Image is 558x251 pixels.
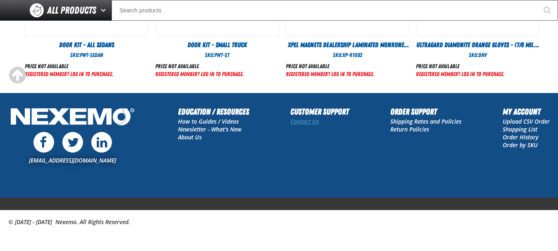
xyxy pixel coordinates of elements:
[503,141,538,149] a: Order by SKU
[80,52,103,58] span: PWT-Sedan
[25,41,149,50] a: Door Kit - All Sedans
[286,41,410,50] a: XPEL Magnets Dealership Laminated Monroney Stickers (Pack of 2 Magnets)
[503,133,539,141] a: Order History
[416,71,504,77] a: Registered Member? Log In to purchase.
[178,117,239,125] a: How to Guides / Videos
[47,3,96,18] span: All Products
[25,51,149,59] div: SKU:
[390,117,461,125] a: Shipping Rates and Policies
[503,117,550,125] a: Upload CSV Order
[286,71,374,77] a: Registered Member? Log In to purchase.
[155,51,279,59] div: SKU:
[178,105,249,118] h2: Education / Resources
[290,105,349,118] h2: Customer Support
[25,71,113,77] a: Registered Member? Log In to purchase.
[503,125,537,133] a: Shopping List
[286,62,374,70] div: Price not available
[478,52,487,58] span: DHV
[503,105,550,118] h2: My Account
[416,62,504,70] div: Price not available
[155,62,244,70] div: Price not available
[178,125,242,133] a: Newsletter - What's New
[390,105,461,118] h2: Order Support
[155,71,244,77] a: Registered Member? Log In to purchase.
[286,51,410,59] div: SKU:
[59,41,114,49] span: Door Kit - All Sedans
[8,105,137,130] img: Nexemo Logo
[188,41,247,49] span: Door Kit - Small Truck
[25,62,113,70] div: Price not available
[290,117,319,125] a: Contact Us
[8,66,26,84] div: Scroll to the top
[390,125,429,133] a: Return Policies
[214,52,229,58] span: PWT-ST
[416,41,540,58] span: Ultragard Diamonite Orange Gloves - (7/8 mil) - (100 gloves per box MIN 10 box order)
[342,52,362,58] span: XP-R1082
[416,41,540,50] a: Ultragard Diamonite Orange Gloves - (7/8 mil) - (100 gloves per box MIN 10 box order)
[288,41,409,58] span: XPEL Magnets Dealership Laminated Monroney Stickers (Pack of 2 Magnets)
[416,51,540,59] div: SKU:
[155,41,279,50] a: Door Kit - Small Truck
[29,156,116,164] a: [EMAIL_ADDRESS][DOMAIN_NAME]
[178,133,202,141] a: About Us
